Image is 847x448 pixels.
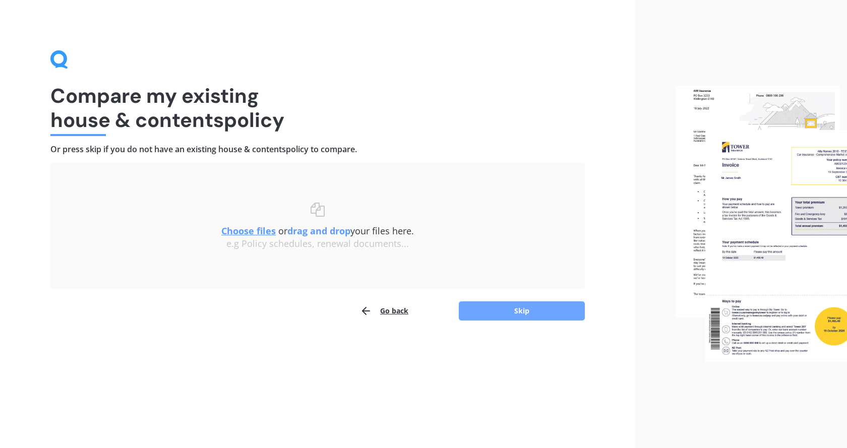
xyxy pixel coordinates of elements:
button: Skip [459,301,585,321]
img: files.webp [676,86,847,362]
h1: Compare my existing house & contents policy [50,84,585,132]
div: e.g Policy schedules, renewal documents... [71,238,565,249]
h4: Or press skip if you do not have an existing house & contents policy to compare. [50,144,585,155]
button: Go back [360,301,408,321]
span: or your files here. [221,225,414,237]
u: Choose files [221,225,276,237]
b: drag and drop [287,225,350,237]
